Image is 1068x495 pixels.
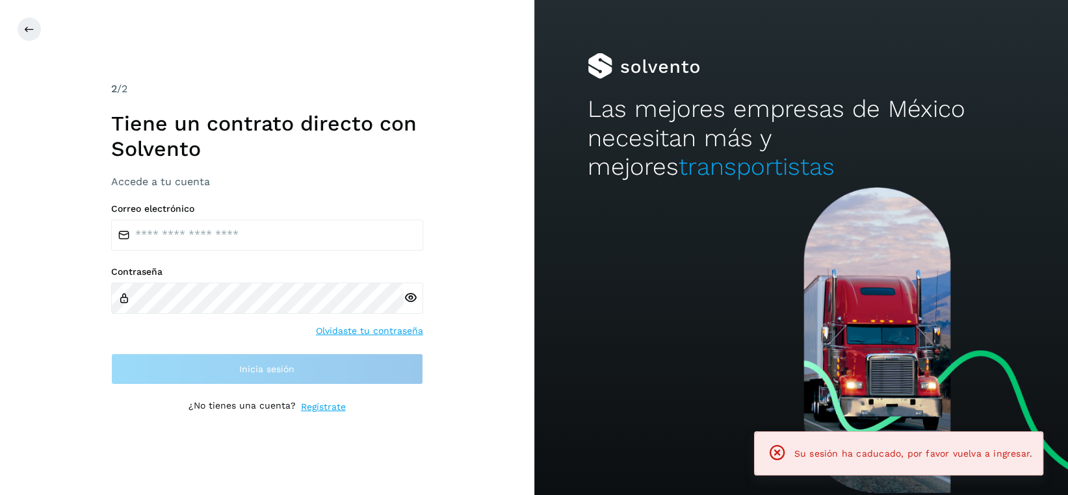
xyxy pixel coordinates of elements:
[189,400,296,414] p: ¿No tienes una cuenta?
[111,266,423,277] label: Contraseña
[111,82,117,95] span: 2
[588,95,1015,181] h2: Las mejores empresas de México necesitan más y mejores
[111,81,423,97] div: /2
[111,111,423,161] h1: Tiene un contrato directo con Solvento
[239,364,294,374] span: Inicia sesión
[679,153,835,181] span: transportistas
[316,324,423,338] a: Olvidaste tu contraseña
[794,448,1032,459] span: Su sesión ha caducado, por favor vuelva a ingresar.
[111,203,423,214] label: Correo electrónico
[301,400,346,414] a: Regístrate
[111,353,423,385] button: Inicia sesión
[111,175,423,188] h3: Accede a tu cuenta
